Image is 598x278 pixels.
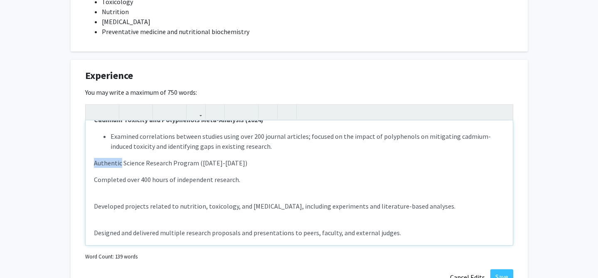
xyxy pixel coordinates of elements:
button: Subscript [170,105,184,119]
button: Insert horizontal rule [280,105,294,119]
strong: Cadmium Toxicity and Polyphenols Meta-Analysis (2024) [94,116,263,124]
p: Completed over 400 hours of independent research. [94,175,504,185]
p: Designed and delivered multiple research proposals and presentations to peers, faculty, and exter... [94,228,504,238]
p: Developed projects related to nutrition, toxicology, and [MEDICAL_DATA], including experiments an... [94,201,504,211]
button: Redo (Ctrl + Y) [102,105,117,119]
li: Preventative medicine and nutritional biochemistry [102,27,513,37]
span: Experience [85,68,133,83]
div: Note to users with screen readers: Please deactivate our accessibility plugin for this page as it... [86,121,513,245]
button: Fullscreen [496,105,511,119]
p: Authentic Science Research Program ([DATE]-[DATE]) [94,158,504,168]
button: Remove format [261,105,275,119]
button: Ordered list [241,105,256,119]
button: Superscript [155,105,170,119]
button: Link [189,105,203,119]
button: Strong (Ctrl + B) [121,105,136,119]
iframe: Chat [6,241,35,272]
button: Insert Image [208,105,222,119]
li: Examined correlations between studies using over 200 journal articles; focused on the impact of p... [111,131,504,151]
li: Nutrition [102,7,513,17]
label: You may write a maximum of 750 words: [85,87,197,97]
li: [MEDICAL_DATA] [102,17,513,27]
button: Emphasis (Ctrl + I) [136,105,150,119]
button: Undo (Ctrl + Z) [88,105,102,119]
button: Unordered list [227,105,241,119]
small: Word Count: 139 words [85,253,138,261]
